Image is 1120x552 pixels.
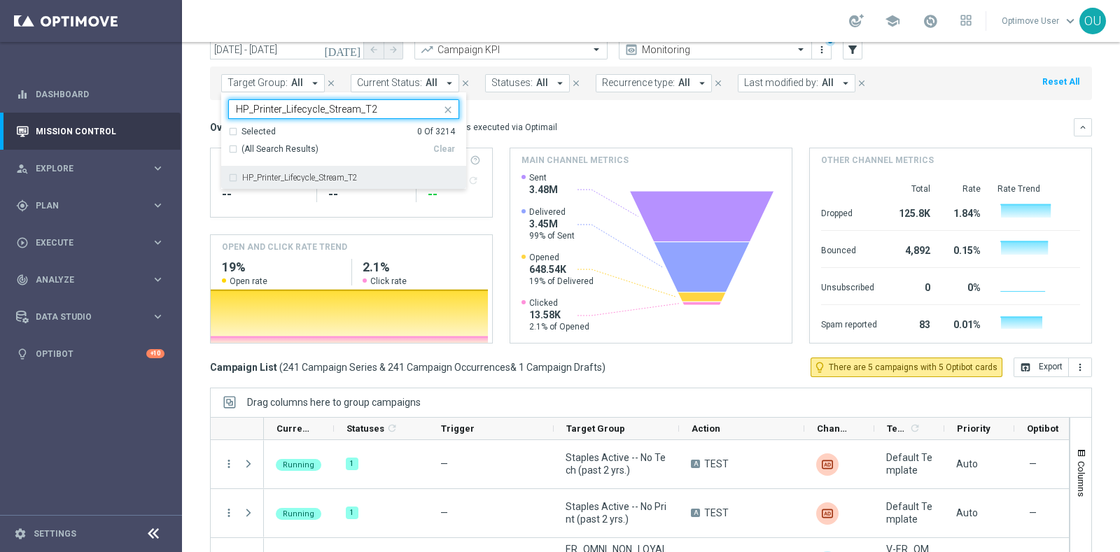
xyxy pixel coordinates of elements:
[36,276,151,284] span: Analyze
[957,423,990,434] span: Priority
[1074,362,1086,373] i: more_vert
[388,45,398,55] i: arrow_forward
[1076,461,1087,497] span: Columns
[291,77,303,89] span: All
[16,162,29,175] i: person_search
[210,121,255,134] h3: Overview:
[997,183,1080,194] div: Rate Trend
[36,201,151,210] span: Plan
[16,348,29,360] i: lightbulb
[461,78,470,88] i: close
[222,241,347,253] h4: OPEN AND CLICK RATE TREND
[829,361,997,374] span: There are 5 campaigns with 5 Optibot cards
[326,78,336,88] i: close
[440,507,448,518] span: —
[816,502,839,525] div: Liveramp
[894,201,930,223] div: 125.8K
[1029,507,1037,519] span: —
[691,460,700,468] span: A
[619,40,812,59] ng-select: Monitoring
[414,40,608,59] ng-select: Campaign KPI
[151,310,164,323] i: keyboard_arrow_right
[947,201,981,223] div: 1.84%
[529,321,589,332] span: 2.1% of Opened
[364,40,384,59] button: arrow_back
[529,297,589,309] span: Clicked
[956,507,978,518] span: Auto
[36,239,151,247] span: Execute
[247,397,421,408] span: Drag columns here to group campaigns
[36,164,151,173] span: Explore
[16,236,29,249] i: play_circle_outline
[151,273,164,286] i: keyboard_arrow_right
[221,126,466,190] ng-dropdown-panel: Options list
[210,361,605,374] h3: Campaign List
[815,41,829,58] button: more_vert
[846,43,859,56] i: filter_alt
[283,509,314,518] span: Running
[146,349,164,358] div: +10
[279,361,283,374] span: (
[712,76,724,91] button: close
[744,77,818,89] span: Last modified by:
[15,200,165,211] button: gps_fixed Plan keyboard_arrow_right
[822,77,834,89] span: All
[15,126,165,137] button: Mission Control
[276,507,321,520] colored-tag: Running
[241,143,318,155] span: (All Search Results)
[529,263,594,276] span: 648.54K
[16,76,164,113] div: Dashboard
[678,77,690,89] span: All
[529,309,589,321] span: 13.58K
[624,43,638,57] i: preview
[384,420,398,436] span: Calculate column
[16,88,29,101] i: equalizer
[247,397,421,408] div: Row Groups
[442,104,454,115] i: close
[816,453,839,476] img: Liveramp
[15,163,165,174] button: person_search Explore keyboard_arrow_right
[223,507,235,519] i: more_vert
[1014,361,1092,372] multiple-options-button: Export to CSV
[1069,358,1092,377] button: more_vert
[241,126,276,138] div: Selected
[811,358,1002,377] button: lightbulb_outline There are 5 campaigns with 5 Optibot cards
[36,113,164,150] a: Mission Control
[857,78,867,88] i: close
[16,236,151,249] div: Execute
[151,199,164,212] i: keyboard_arrow_right
[15,89,165,100] button: equalizer Dashboard
[228,167,459,189] div: HP_Printer_Lifecycle_Stream_T2
[325,76,337,91] button: close
[384,40,403,59] button: arrow_forward
[886,500,932,525] span: Default Template
[566,500,667,525] span: Staples Active -- No Print (past 2 yrs.)
[947,238,981,260] div: 0.15%
[417,126,455,138] div: 0 Of 3214
[369,45,379,55] i: arrow_back
[221,74,325,92] button: Target Group: All arrow_drop_down
[16,274,29,286] i: track_changes
[1074,118,1092,136] button: keyboard_arrow_down
[14,528,27,540] i: settings
[1020,362,1031,373] i: open_in_browser
[894,275,930,297] div: 0
[510,362,517,373] span: &
[602,361,605,374] span: )
[386,423,398,434] i: refresh
[15,348,165,360] div: lightbulb Optibot +10
[566,451,667,476] span: Staples Active -- No Tech (past 2 yrs.)
[459,76,472,91] button: close
[276,423,310,434] span: Current Status
[16,199,151,212] div: Plan
[691,509,700,517] span: A
[15,311,165,323] button: Data Studio keyboard_arrow_right
[1063,13,1078,29] span: keyboard_arrow_down
[15,237,165,248] div: play_circle_outline Execute keyboard_arrow_right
